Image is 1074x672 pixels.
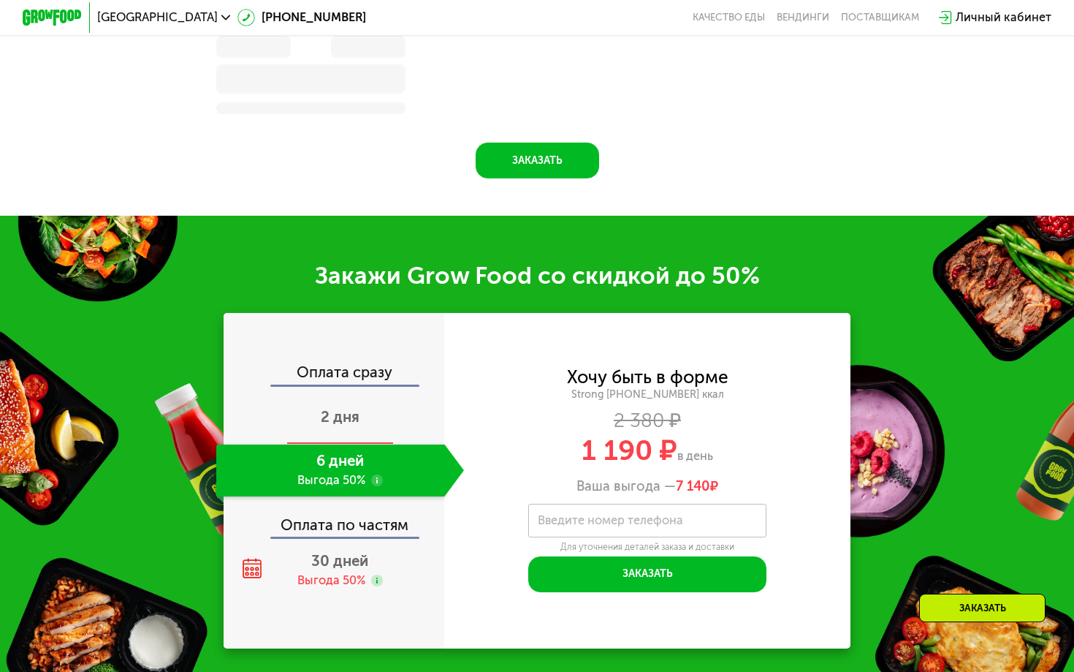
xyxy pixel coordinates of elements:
a: [PHONE_NUMBER] [237,9,366,27]
span: 7 140 [676,478,710,494]
a: Качество еды [693,12,765,23]
span: ₽ [676,478,718,494]
div: Выгода 50% [297,573,365,589]
span: 1 190 ₽ [582,434,677,467]
div: 2 380 ₽ [444,412,850,429]
div: Ваша выгода — [444,478,850,494]
span: [GEOGRAPHIC_DATA] [97,12,218,23]
div: Оплата сразу [225,365,444,385]
div: Strong [PHONE_NUMBER] ккал [444,388,850,401]
button: Заказать [528,556,767,592]
span: 30 дней [311,552,368,570]
a: Вендинги [777,12,829,23]
span: 2 дня [321,408,359,426]
button: Заказать [476,143,599,178]
div: поставщикам [841,12,919,23]
div: Хочу быть в форме [567,369,728,386]
div: Для уточнения деталей заказа и доставки [528,541,767,553]
span: в день [677,449,713,463]
label: Введите номер телефона [538,516,683,524]
div: Личный кабинет [956,9,1051,27]
div: Заказать [919,594,1046,622]
div: Оплата по частям [225,502,444,537]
